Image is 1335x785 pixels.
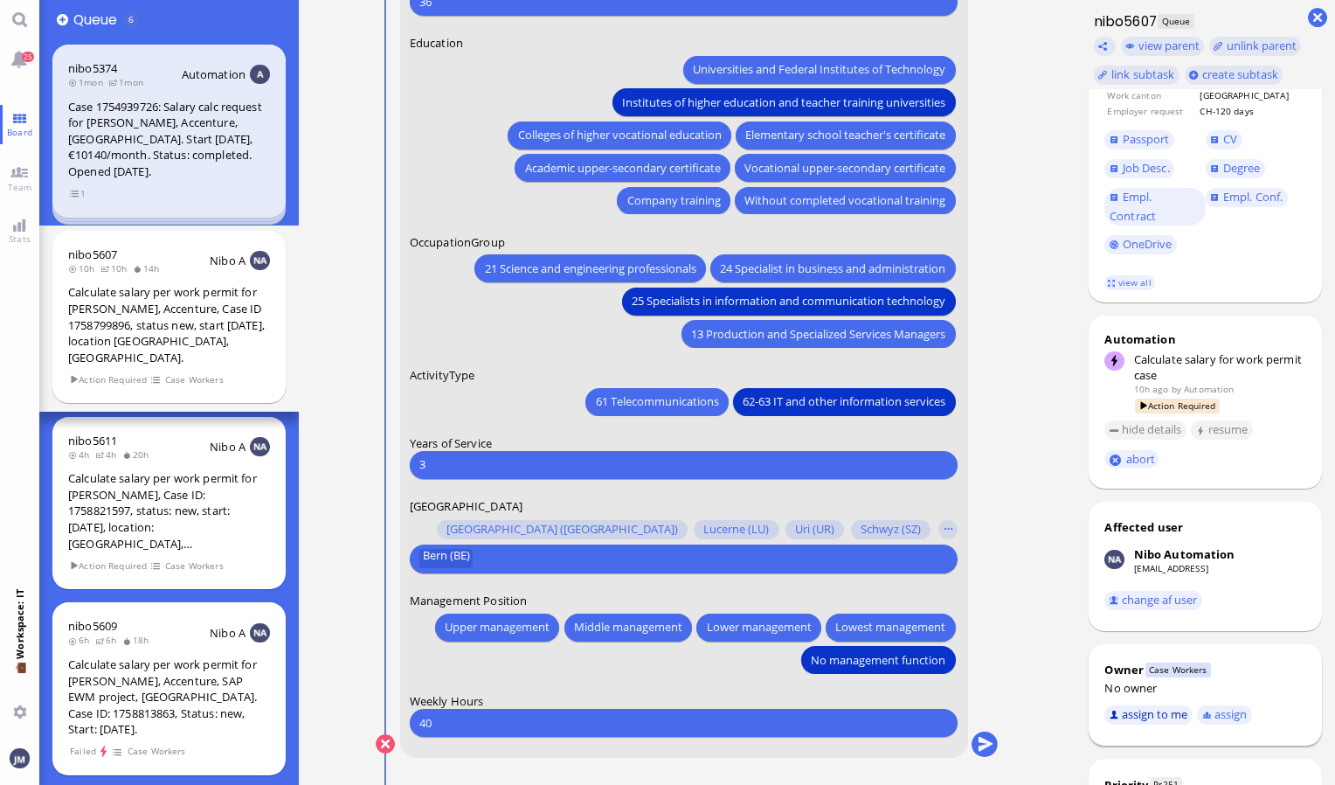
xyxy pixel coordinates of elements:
[1121,37,1205,56] button: view parent
[410,35,463,51] span: Education
[812,650,946,669] span: No management function
[108,76,149,88] span: 1mon
[681,320,955,348] button: 13 Production and Specialized Services Managers
[485,259,696,277] span: 21 Science and engineering professionals
[100,262,133,274] span: 10h
[836,618,946,636] span: Lowest management
[612,88,955,116] button: Institutes of higher education and teacher training universities
[1094,37,1117,56] button: Copy ticket nibo5607 link to clipboard
[95,634,122,646] span: 6h
[1094,66,1179,85] task-group-action-menu: link subtask
[1104,275,1155,290] a: view all
[1104,450,1159,469] button: abort
[694,60,946,79] span: Universities and Federal Institutes of Technology
[1104,662,1144,677] div: Owner
[1134,546,1235,562] div: Nibo Automation
[515,154,730,182] button: Academic upper-secondary certificate
[3,126,37,138] span: Board
[746,126,946,144] span: Elementary school teacher's certificate
[122,448,155,461] span: 20h
[68,618,117,634] a: nibo5609
[795,523,834,537] span: Uri (UR)
[692,324,946,343] span: 13 Production and Specialized Services Managers
[68,247,117,262] a: nibo5607
[721,259,946,277] span: 24 Specialist in business and administration
[1185,66,1283,85] button: create subtask
[435,613,559,641] button: Upper management
[250,623,269,643] img: NA
[1089,11,1157,31] h1: nibo5607
[1123,131,1170,147] span: Passport
[735,186,955,214] button: Without completed vocational training
[1223,160,1261,176] span: Degree
[4,233,35,245] span: Stats
[128,13,134,25] span: 6
[1104,159,1174,178] a: Job Desc.
[410,593,527,608] span: Management Position
[1104,420,1186,440] button: hide details
[586,387,729,415] button: 61 Telecommunications
[683,55,955,83] button: Universities and Federal Institutes of Technology
[164,372,224,387] span: Case Workers
[851,520,930,539] button: Schwyz (SZ)
[861,523,921,537] span: Schwyz (SZ)
[1104,130,1174,149] a: Passport
[1172,383,1181,395] span: by
[1191,420,1253,440] button: resume
[445,618,550,636] span: Upper management
[1206,159,1265,178] a: Degree
[69,559,148,573] span: Action Required
[68,262,100,274] span: 10h
[68,448,95,461] span: 4h
[736,121,955,149] button: Elementary school teacher's certificate
[69,744,96,759] span: Failed
[618,186,730,214] button: Company training
[164,559,224,573] span: Case Workers
[1158,14,1193,29] span: Queue
[95,448,122,461] span: 4h
[623,93,946,111] span: Institutes of higher education and teacher training universities
[182,66,246,82] span: Automation
[1123,160,1170,176] span: Job Desc.
[697,613,821,641] button: Lower management
[1134,351,1306,383] div: Calculate salary for work permit case
[1104,519,1183,535] div: Affected user
[133,262,165,274] span: 14h
[704,523,770,537] span: Lucerne (LU)
[826,613,955,641] button: Lowest management
[744,392,946,411] span: 62-63 IT and other information services
[68,656,270,738] div: Calculate salary per work permit for [PERSON_NAME], Accenture, SAP EWM project, [GEOGRAPHIC_DATA]...
[122,634,155,646] span: 18h
[1145,663,1211,677] span: Case Workers
[410,233,505,249] span: OccupationGroup
[250,437,269,456] img: NA
[1199,104,1304,118] td: CH-120 days
[73,10,123,30] span: Queue
[1106,104,1197,118] td: Employer request
[68,99,270,180] div: Case 1754939726: Salary calc request for [PERSON_NAME], Accenture, [GEOGRAPHIC_DATA]. Start [DATE...
[735,154,955,182] button: Vocational upper-secondary certificate
[801,646,955,674] button: No management function
[1111,66,1175,82] span: link subtask
[710,254,955,282] button: 24 Specialist in business and administration
[13,659,26,698] span: 💼 Workspace: IT
[574,618,682,636] span: Middle management
[525,158,721,177] span: Academic upper-secondary certificate
[423,549,470,568] span: Bern (BE)
[1110,189,1156,224] span: Empl. Contract
[1134,562,1209,574] a: [EMAIL_ADDRESS]
[419,549,473,568] button: Bern (BE)
[210,439,246,455] span: Nibo A
[1104,705,1193,725] button: assign to me
[68,76,108,88] span: 1mon
[68,60,117,76] a: nibo5374
[22,52,34,62] span: 25
[446,523,678,537] span: [GEOGRAPHIC_DATA] ([GEOGRAPHIC_DATA])
[68,470,270,552] div: Calculate salary per work permit for [PERSON_NAME], Case ID: 1758821597, status: new, start: [DAT...
[127,744,186,759] span: Case Workers
[1206,130,1242,149] a: CV
[250,65,269,84] img: Aut
[508,121,731,149] button: Colleges of higher vocational education
[3,181,37,193] span: Team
